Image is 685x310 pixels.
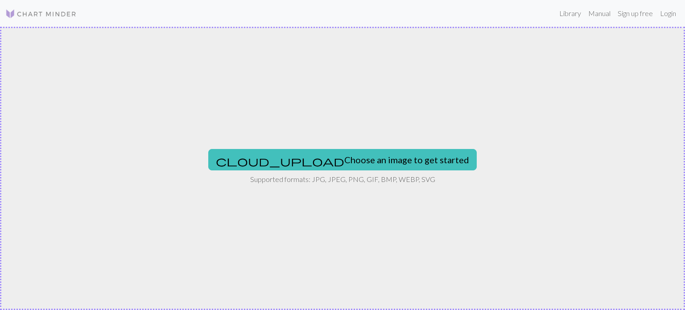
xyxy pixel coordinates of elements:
[216,155,344,167] span: cloud_upload
[250,174,435,185] p: Supported formats: JPG, JPEG, PNG, GIF, BMP, WEBP, SVG
[656,4,680,22] a: Login
[614,4,656,22] a: Sign up free
[556,4,585,22] a: Library
[585,4,614,22] a: Manual
[208,149,477,170] button: Choose an image to get started
[5,8,77,19] img: Logo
